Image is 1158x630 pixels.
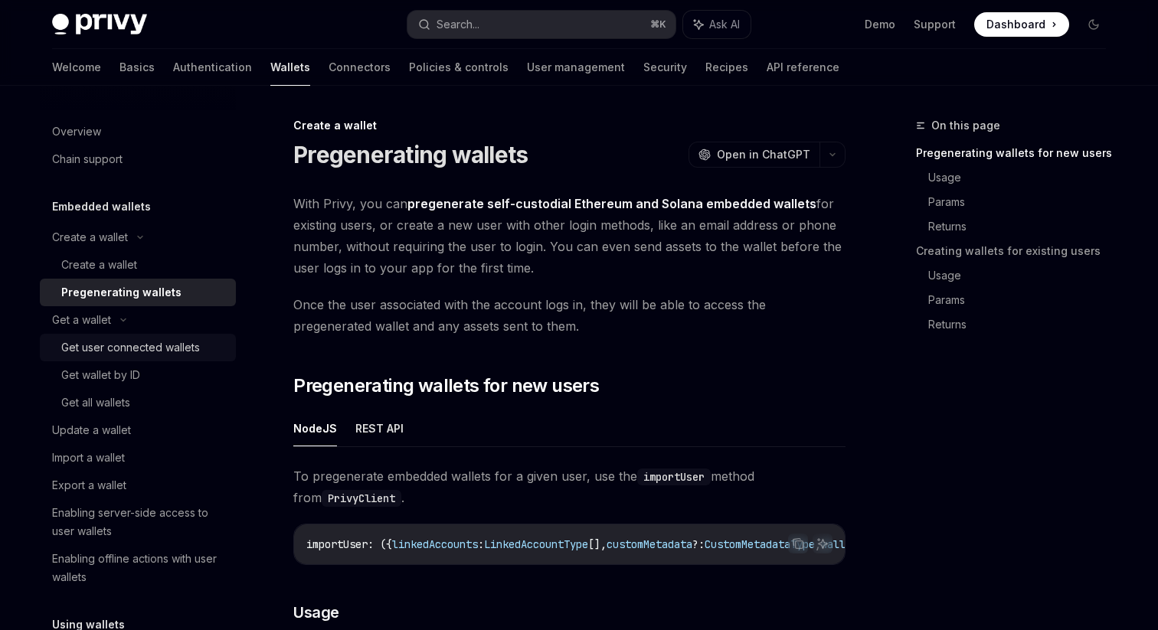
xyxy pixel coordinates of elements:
span: Open in ChatGPT [717,147,810,162]
a: Dashboard [974,12,1069,37]
a: Params [928,288,1118,312]
a: Creating wallets for existing users [916,239,1118,263]
a: Connectors [329,49,391,86]
button: Search...⌘K [407,11,675,38]
div: Get user connected wallets [61,338,200,357]
span: [], [588,537,607,551]
button: REST API [355,410,404,446]
span: : [478,537,484,551]
span: linkedAccounts [392,537,478,551]
a: Returns [928,214,1118,239]
a: Usage [928,263,1118,288]
div: Enabling server-side access to user wallets [52,504,227,540]
span: Once the user associated with the account logs in, they will be able to access the pregenerated w... [293,294,846,337]
code: PrivyClient [322,490,401,507]
a: Create a wallet [40,251,236,279]
div: Overview [52,122,101,141]
span: Usage [293,602,339,623]
div: Create a wallet [52,228,128,246]
span: Ask AI [709,17,740,32]
div: Get wallet by ID [61,366,140,384]
span: With Privy, you can for existing users, or create a new user with other login methods, like an em... [293,193,846,279]
a: Pregenerating wallets for new users [916,141,1118,165]
div: Update a wallet [52,421,131,439]
a: Authentication [173,49,252,86]
a: Recipes [705,49,748,86]
a: Demo [865,17,895,32]
button: NodeJS [293,410,337,446]
div: Chain support [52,150,123,168]
span: To pregenerate embedded wallets for a given user, use the method from . [293,465,846,508]
a: Policies & controls [409,49,509,86]
a: Usage [928,165,1118,190]
span: customMetadata [607,537,692,551]
div: Import a wallet [52,449,125,467]
span: CustomMetadataType [705,537,815,551]
div: Enabling offline actions with user wallets [52,550,227,586]
a: Get user connected wallets [40,334,236,361]
span: importUser [306,537,368,551]
a: Welcome [52,49,101,86]
a: Security [643,49,687,86]
span: ?: [692,537,705,551]
a: Enabling offline actions with user wallets [40,545,236,591]
h1: Pregenerating wallets [293,141,528,168]
div: Create a wallet [61,256,137,274]
a: Get wallet by ID [40,361,236,389]
div: Get a wallet [52,311,111,329]
button: Ask AI [683,11,751,38]
button: Toggle dark mode [1081,12,1106,37]
h5: Embedded wallets [52,197,151,216]
div: Export a wallet [52,476,126,495]
div: Create a wallet [293,118,846,133]
span: LinkedAccountType [484,537,588,551]
button: Ask AI [813,534,833,553]
button: Copy the contents from the code block [788,534,808,553]
a: Overview [40,118,236,145]
code: importUser [637,468,711,485]
a: Export a wallet [40,472,236,499]
a: Get all wallets [40,389,236,416]
span: ⌘ K [650,18,666,31]
a: Params [928,190,1118,214]
strong: pregenerate self-custodial Ethereum and Solana embedded wallets [407,196,816,211]
a: Pregenerating wallets [40,279,236,306]
a: Returns [928,312,1118,337]
a: User management [527,49,625,86]
a: Update a wallet [40,416,236,444]
img: dark logo [52,14,147,35]
a: Basics [119,49,155,86]
span: Pregenerating wallets for new users [293,374,599,398]
div: Pregenerating wallets [61,283,182,302]
a: API reference [767,49,839,86]
a: Support [914,17,956,32]
div: Search... [437,15,479,34]
span: Dashboard [986,17,1045,32]
span: On this page [931,116,1000,135]
span: wallets [821,537,864,551]
div: Get all wallets [61,393,130,412]
span: : ({ [368,537,392,551]
a: Import a wallet [40,444,236,472]
button: Open in ChatGPT [689,142,819,168]
a: Enabling server-side access to user wallets [40,499,236,545]
a: Wallets [270,49,310,86]
a: Chain support [40,145,236,173]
